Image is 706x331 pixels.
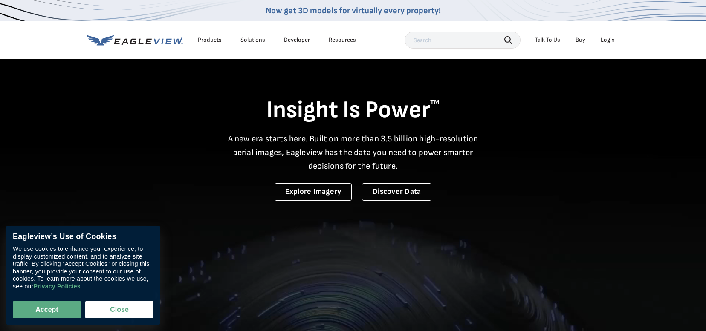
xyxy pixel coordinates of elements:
div: Talk To Us [535,36,560,44]
a: Buy [576,36,585,44]
div: Products [198,36,222,44]
a: Explore Imagery [275,183,352,201]
sup: TM [430,98,440,106]
div: Eagleview’s Use of Cookies [13,232,153,242]
a: Developer [284,36,310,44]
input: Search [405,32,521,49]
button: Accept [13,301,81,318]
a: Discover Data [362,183,431,201]
p: A new era starts here. Built on more than 3.5 billion high-resolution aerial images, Eagleview ha... [223,132,483,173]
h1: Insight Is Power [87,95,619,125]
div: Solutions [240,36,265,44]
button: Close [85,301,153,318]
a: Privacy Policies [33,283,80,291]
div: Login [601,36,615,44]
div: We use cookies to enhance your experience, to display customized content, and to analyze site tra... [13,246,153,291]
div: Resources [329,36,356,44]
a: Now get 3D models for virtually every property! [266,6,441,16]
